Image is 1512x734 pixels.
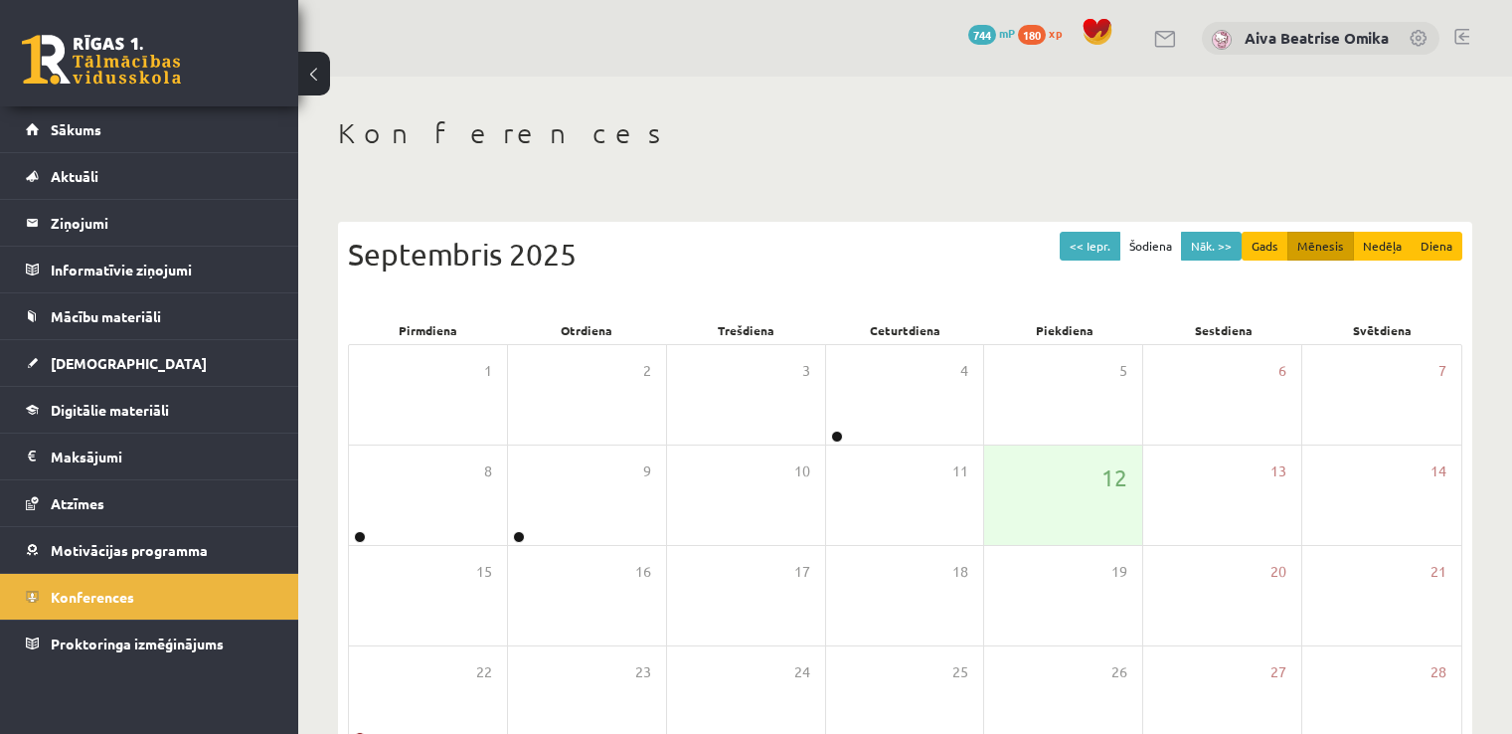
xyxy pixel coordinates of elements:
[952,561,968,583] span: 18
[26,200,273,246] a: Ziņojumi
[1018,25,1046,45] span: 180
[1287,232,1354,261] button: Mēnesis
[26,387,273,433] a: Digitālie materiāli
[1119,360,1127,382] span: 5
[794,661,810,683] span: 24
[1430,561,1446,583] span: 21
[1411,232,1462,261] button: Diena
[51,247,273,292] legend: Informatīvie ziņojumi
[1049,25,1062,41] span: xp
[985,316,1144,344] div: Piekdiena
[476,561,492,583] span: 15
[1353,232,1412,261] button: Nedēļa
[635,661,651,683] span: 23
[348,316,507,344] div: Pirmdiena
[1430,460,1446,482] span: 14
[22,35,181,85] a: Rīgas 1. Tālmācības vidusskola
[1245,28,1389,48] a: Aiva Beatrise Omika
[1101,460,1127,494] span: 12
[51,354,207,372] span: [DEMOGRAPHIC_DATA]
[794,561,810,583] span: 17
[51,635,224,652] span: Proktoringa izmēģinājums
[51,120,101,138] span: Sākums
[802,360,810,382] span: 3
[26,153,273,199] a: Aktuāli
[825,316,984,344] div: Ceturtdiena
[1119,232,1182,261] button: Šodiena
[960,360,968,382] span: 4
[952,460,968,482] span: 11
[26,106,273,152] a: Sākums
[1270,561,1286,583] span: 20
[1430,661,1446,683] span: 28
[1438,360,1446,382] span: 7
[484,360,492,382] span: 1
[26,574,273,620] a: Konferences
[1144,316,1303,344] div: Sestdiena
[1212,30,1232,50] img: Aiva Beatrise Omika
[1270,661,1286,683] span: 27
[338,116,1472,150] h1: Konferences
[666,316,825,344] div: Trešdiena
[1111,561,1127,583] span: 19
[51,541,208,559] span: Motivācijas programma
[507,316,666,344] div: Otrdiena
[26,247,273,292] a: Informatīvie ziņojumi
[635,561,651,583] span: 16
[1111,661,1127,683] span: 26
[51,200,273,246] legend: Ziņojumi
[51,307,161,325] span: Mācību materiāli
[643,460,651,482] span: 9
[51,588,134,606] span: Konferences
[484,460,492,482] span: 8
[26,621,273,666] a: Proktoringa izmēģinājums
[26,293,273,339] a: Mācību materiāli
[51,401,169,419] span: Digitālie materiāli
[999,25,1015,41] span: mP
[1278,360,1286,382] span: 6
[1242,232,1288,261] button: Gads
[348,232,1462,276] div: Septembris 2025
[1303,316,1462,344] div: Svētdiena
[26,434,273,479] a: Maksājumi
[1270,460,1286,482] span: 13
[968,25,1015,41] a: 744 mP
[643,360,651,382] span: 2
[26,480,273,526] a: Atzīmes
[1181,232,1242,261] button: Nāk. >>
[952,661,968,683] span: 25
[968,25,996,45] span: 744
[51,167,98,185] span: Aktuāli
[26,340,273,386] a: [DEMOGRAPHIC_DATA]
[51,494,104,512] span: Atzīmes
[1060,232,1120,261] button: << Iepr.
[1018,25,1072,41] a: 180 xp
[26,527,273,573] a: Motivācijas programma
[51,434,273,479] legend: Maksājumi
[476,661,492,683] span: 22
[794,460,810,482] span: 10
